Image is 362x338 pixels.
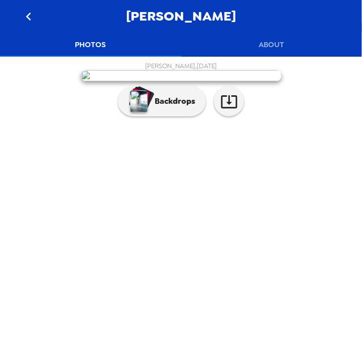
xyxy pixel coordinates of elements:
p: Backdrops [150,95,195,107]
img: user [81,70,282,81]
span: [PERSON_NAME] [126,10,236,23]
button: Backdrops [118,86,206,116]
span: [PERSON_NAME] , [DATE] [145,62,217,70]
